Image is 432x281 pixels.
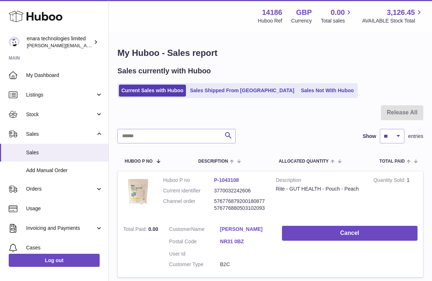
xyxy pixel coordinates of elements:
dt: Huboo P no [163,177,214,184]
span: Invoicing and Payments [26,225,95,232]
span: Total sales [321,17,353,24]
span: entries [408,133,423,140]
span: AVAILABLE Stock Total [362,17,423,24]
dt: Customer Type [169,261,220,268]
strong: Quantity Sold [373,177,407,185]
dd: B2C [220,261,271,268]
dt: Name [169,226,220,235]
strong: GBP [296,8,312,17]
dt: Current identifier [163,187,214,194]
label: Show [363,133,376,140]
a: Sales Shipped From [GEOGRAPHIC_DATA] [187,85,297,97]
span: My Dashboard [26,72,103,79]
button: Cancel [282,226,418,241]
span: Listings [26,91,95,98]
strong: Description [276,177,362,186]
a: P-1043108 [214,177,239,183]
span: [PERSON_NAME][EMAIL_ADDRESS][DOMAIN_NAME] [27,42,145,48]
span: 0.00 [331,8,345,17]
strong: 14186 [262,8,282,17]
span: Total paid [379,159,405,164]
h2: Sales currently with Huboo [117,66,211,76]
span: Stock [26,111,95,118]
span: 0.00 [148,226,158,232]
a: Log out [9,254,100,267]
span: Add Manual Order [26,167,103,174]
a: NR31 0BZ [220,238,271,245]
span: Description [198,159,228,164]
div: Huboo Ref [258,17,282,24]
span: Orders [26,186,95,192]
a: 0.00 Total sales [321,8,353,24]
dd: 576776879200180877 576776880503102093 [214,198,265,212]
h1: My Huboo - Sales report [117,47,423,59]
span: Sales [26,131,95,138]
img: 1746002382.jpg [123,177,152,206]
td: 1 [368,171,423,221]
span: Customer [169,226,191,232]
span: 3,126.45 [387,8,415,17]
a: Current Sales with Huboo [119,85,186,97]
div: enara technologies limited [27,35,92,49]
span: Huboo P no [125,159,153,164]
span: Sales [26,149,103,156]
div: Currency [291,17,312,24]
span: ALLOCATED Quantity [279,159,329,164]
div: Rite - GUT HEALTH - Pouch - Peach [276,186,362,192]
span: Usage [26,205,103,212]
strong: Total Paid [123,226,148,234]
dt: Channel order [163,198,214,212]
dt: User Id [169,251,220,257]
span: Cases [26,244,103,251]
a: [PERSON_NAME] [220,226,271,233]
img: Dee@enara.co [9,37,20,48]
a: 3,126.45 AVAILABLE Stock Total [362,8,423,24]
a: Sales Not With Huboo [298,85,356,97]
dt: Postal Code [169,238,220,247]
dd: 3770032242606 [214,187,265,194]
